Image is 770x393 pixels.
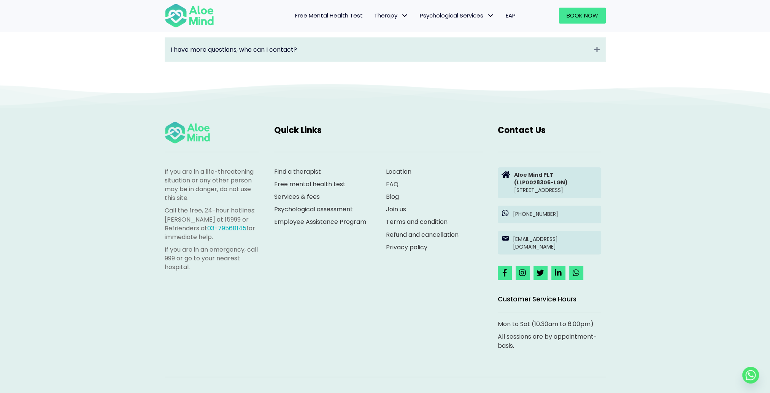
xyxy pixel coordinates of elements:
a: Privacy policy [386,243,427,252]
a: [EMAIL_ADDRESS][DOMAIN_NAME] [498,231,601,255]
p: [PHONE_NUMBER] [513,210,597,218]
p: [STREET_ADDRESS] [514,171,597,194]
span: EAP [506,11,516,19]
a: TherapyTherapy: submenu [368,8,414,24]
a: Find a therapist [274,167,321,176]
span: Psychological Services [420,11,494,19]
a: Book Now [559,8,606,24]
a: Employee Assistance Program [274,217,366,226]
a: FAQ [386,180,398,189]
a: Psychological ServicesPsychological Services: submenu [414,8,500,24]
a: Join us [386,205,406,214]
span: Customer Service Hours [498,295,576,304]
span: Therapy: submenu [399,10,410,21]
span: Psychological Services: submenu [485,10,496,21]
a: Location [386,167,411,176]
strong: Aloe Mind PLT [514,171,553,179]
a: 03-79568145 [207,224,246,233]
img: Aloe mind Logo [165,3,214,28]
span: Book Now [567,11,598,19]
span: Therapy [374,11,408,19]
span: Contact Us [498,124,546,136]
a: I have more questions, who can I contact? [171,45,591,54]
p: Mon to Sat (10.30am to 6.00pm) [498,320,601,328]
i: Expand [594,45,600,54]
p: Call the free, 24-hour hotlines: [PERSON_NAME] at 15999 or Befrienders at for immediate help. [165,206,259,241]
a: EAP [500,8,521,24]
a: Refund and cancellation [386,230,459,239]
a: Blog [386,192,399,201]
a: Free mental health test [274,180,346,189]
strong: (LLP0028306-LGN) [514,179,568,186]
a: Whatsapp [742,367,759,383]
a: Terms and condition [386,217,448,226]
a: Free Mental Health Test [289,8,368,24]
nav: Menu [224,8,521,24]
p: If you are in an emergency, call 999 or go to your nearest hospital. [165,245,259,272]
a: Services & fees [274,192,320,201]
img: Aloe mind Logo [165,121,210,144]
a: Psychological assessment [274,205,353,214]
a: Aloe Mind PLT(LLP0028306-LGN)[STREET_ADDRESS] [498,167,601,198]
a: [PHONE_NUMBER] [498,206,601,223]
span: Free Mental Health Test [295,11,363,19]
p: All sessions are by appointment-basis. [498,332,601,350]
p: [EMAIL_ADDRESS][DOMAIN_NAME] [513,235,597,251]
p: If you are in a life-threatening situation or any other person may be in danger, do not use this ... [165,167,259,203]
span: Quick Links [274,124,322,136]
